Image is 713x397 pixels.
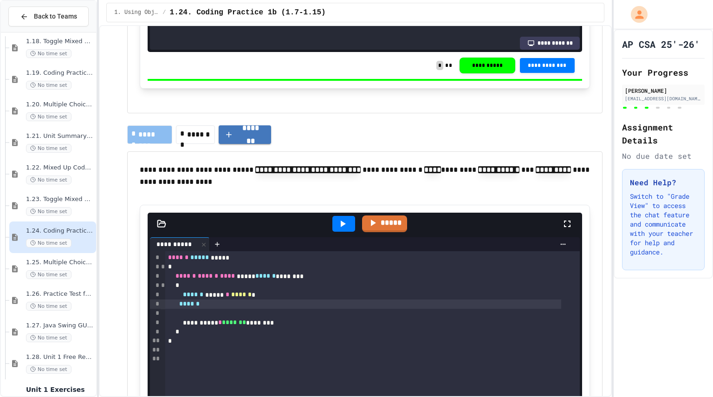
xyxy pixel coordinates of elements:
[625,86,702,95] div: [PERSON_NAME]
[26,112,71,121] span: No time set
[622,150,705,162] div: No due date set
[26,290,94,298] span: 1.26. Practice Test for Objects (1.12-1.14)
[34,12,77,21] span: Back to Teams
[26,132,94,140] span: 1.21. Unit Summary 1b (1.7-1.15)
[26,259,94,267] span: 1.25. Multiple Choice Exercises for Unit 1b (1.9-1.15)
[26,164,94,172] span: 1.22. Mixed Up Code Practice 1b (1.7-1.15)
[630,192,697,257] p: Switch to "Grade View" to access the chat feature and communicate with your teacher for help and ...
[26,207,71,216] span: No time set
[621,4,650,25] div: My Account
[26,101,94,109] span: 1.20. Multiple Choice Exercises for Unit 1a (1.1-1.6)
[162,9,166,16] span: /
[26,69,94,77] span: 1.19. Coding Practice 1a (1.1-1.6)
[625,95,702,102] div: [EMAIL_ADDRESS][DOMAIN_NAME]
[26,144,71,153] span: No time set
[26,333,71,342] span: No time set
[26,270,71,279] span: No time set
[26,49,71,58] span: No time set
[8,7,89,26] button: Back to Teams
[26,322,94,330] span: 1.27. Java Swing GUIs (optional)
[26,81,71,90] span: No time set
[26,365,71,374] span: No time set
[26,385,94,394] span: Unit 1 Exercises
[630,177,697,188] h3: Need Help?
[622,121,705,147] h2: Assignment Details
[26,302,71,311] span: No time set
[114,9,159,16] span: 1. Using Objects and Methods
[26,239,71,247] span: No time set
[26,227,94,235] span: 1.24. Coding Practice 1b (1.7-1.15)
[622,66,705,79] h2: Your Progress
[170,7,326,18] span: 1.24. Coding Practice 1b (1.7-1.15)
[622,38,700,51] h1: AP CSA 25'-26'
[26,195,94,203] span: 1.23. Toggle Mixed Up or Write Code Practice 1b (1.7-1.15)
[26,353,94,361] span: 1.28. Unit 1 Free Response Question (FRQ) Practice
[26,176,71,184] span: No time set
[26,38,94,46] span: 1.18. Toggle Mixed Up or Write Code Practice 1.1-1.6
